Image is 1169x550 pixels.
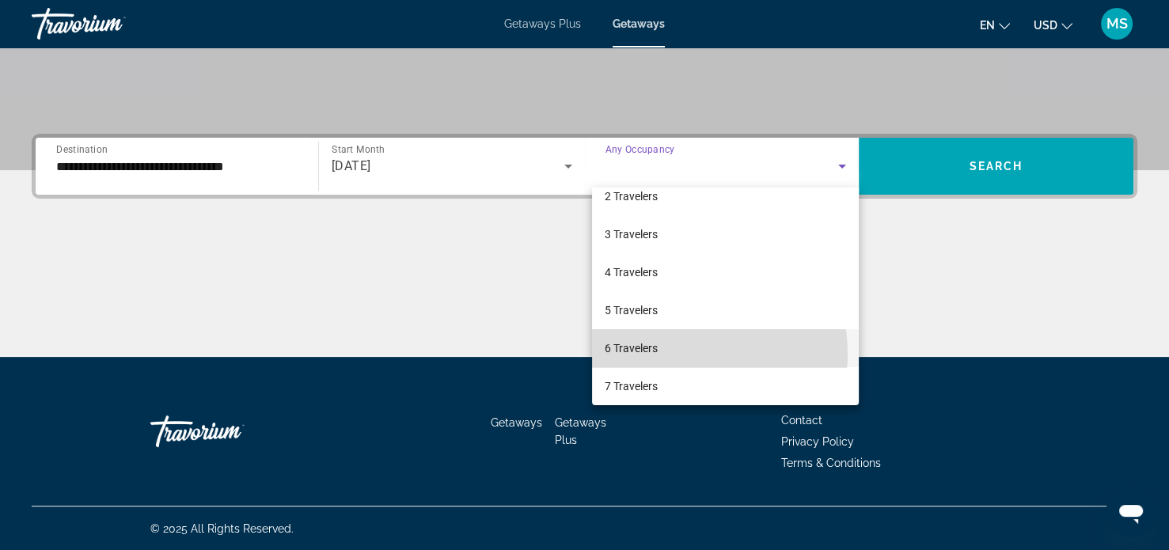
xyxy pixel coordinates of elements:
span: 5 Travelers [605,301,658,320]
span: 3 Travelers [605,225,658,244]
span: 7 Travelers [605,377,658,396]
iframe: Button to launch messaging window [1106,487,1156,537]
span: 6 Travelers [605,339,658,358]
span: 2 Travelers [605,187,658,206]
span: 4 Travelers [605,263,658,282]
